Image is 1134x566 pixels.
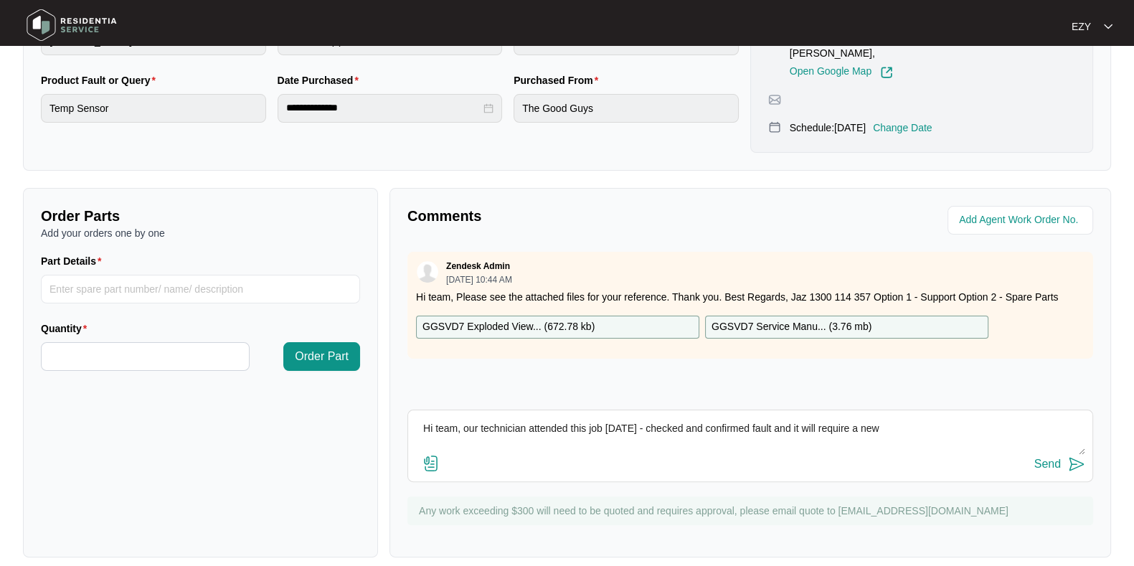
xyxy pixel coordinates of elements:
[22,4,122,47] img: residentia service logo
[880,66,893,79] img: Link-External
[42,343,249,370] input: Quantity
[415,418,1085,455] textarea: Hi team, our technician attended this job [DATE] - checked and confirmed fault and it will requir...
[419,504,1086,518] p: Any work exceeding $300 will need to be quoted and requires approval, please email quote to [EMAI...
[446,260,510,272] p: Zendesk Admin
[286,100,481,115] input: Date Purchased
[790,121,866,135] p: Schedule: [DATE]
[873,121,932,135] p: Change Date
[768,121,781,133] img: map-pin
[416,290,1085,304] p: Hi team, Please see the attached files for your reference. Thank you. Best Regards, Jaz 1300 114 ...
[446,275,512,284] p: [DATE] 10:44 AM
[712,319,871,335] p: GGSVD7 Service Manu... ( 3.76 mb )
[422,455,440,472] img: file-attachment-doc.svg
[790,66,893,79] a: Open Google Map
[278,73,364,88] label: Date Purchased
[41,73,161,88] label: Product Fault or Query
[407,206,740,226] p: Comments
[422,319,595,335] p: GGSVD7 Exploded View... ( 672.78 kb )
[514,94,739,123] input: Purchased From
[959,212,1085,229] input: Add Agent Work Order No.
[1034,458,1061,471] div: Send
[1104,23,1112,30] img: dropdown arrow
[1068,456,1085,473] img: send-icon.svg
[768,93,781,106] img: map-pin
[41,275,360,303] input: Part Details
[514,73,604,88] label: Purchased From
[41,94,266,123] input: Product Fault or Query
[41,254,108,268] label: Part Details
[295,348,349,365] span: Order Part
[41,206,360,226] p: Order Parts
[417,261,438,283] img: user.svg
[41,321,93,336] label: Quantity
[1034,455,1085,474] button: Send
[41,226,360,240] p: Add your orders one by one
[283,342,360,371] button: Order Part
[1072,19,1091,34] p: EZY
